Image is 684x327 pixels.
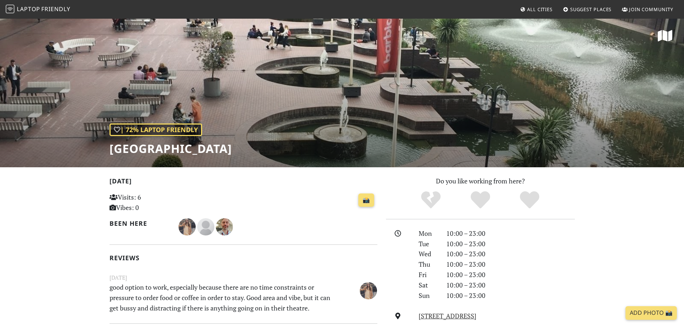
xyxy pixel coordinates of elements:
[442,228,579,239] div: 10:00 – 23:00
[110,192,193,213] p: Visits: 6 Vibes: 0
[629,6,673,13] span: Join Community
[216,222,233,230] span: Nicholas Wright
[6,3,70,16] a: LaptopFriendly LaptopFriendly
[110,220,170,227] h2: Been here
[414,239,442,249] div: Tue
[414,280,442,290] div: Sat
[414,290,442,301] div: Sun
[110,142,232,155] h1: [GEOGRAPHIC_DATA]
[560,3,615,16] a: Suggest Places
[505,190,554,210] div: Definitely!
[570,6,612,13] span: Suggest Places
[17,5,40,13] span: Laptop
[360,285,377,294] span: Fátima González
[414,270,442,280] div: Fri
[6,5,14,13] img: LaptopFriendly
[414,259,442,270] div: Thu
[41,5,70,13] span: Friendly
[216,218,233,235] img: 1536-nicholas.jpg
[619,3,676,16] a: Join Community
[406,190,456,210] div: No
[456,190,505,210] div: Yes
[527,6,553,13] span: All Cities
[110,123,202,136] div: | 72% Laptop Friendly
[442,249,579,259] div: 10:00 – 23:00
[414,249,442,259] div: Wed
[517,3,555,16] a: All Cities
[419,312,476,320] a: [STREET_ADDRESS]
[442,259,579,270] div: 10:00 – 23:00
[442,239,579,249] div: 10:00 – 23:00
[358,193,374,207] a: 📸
[442,280,579,290] div: 10:00 – 23:00
[442,270,579,280] div: 10:00 – 23:00
[625,306,677,320] a: Add Photo 📸
[105,273,382,282] small: [DATE]
[110,177,377,188] h2: [DATE]
[442,290,579,301] div: 10:00 – 23:00
[414,228,442,239] div: Mon
[386,176,575,186] p: Do you like working from here?
[110,254,377,262] h2: Reviews
[197,222,216,230] span: James Lowsley Williams
[197,218,214,235] img: blank-535327c66bd565773addf3077783bbfce4b00ec00e9fd257753287c682c7fa38.png
[178,218,196,235] img: 4035-fatima.jpg
[360,282,377,299] img: 4035-fatima.jpg
[105,282,336,313] p: good option to work, especially because there are no time constraints or pressure to order food o...
[178,222,197,230] span: Fátima González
